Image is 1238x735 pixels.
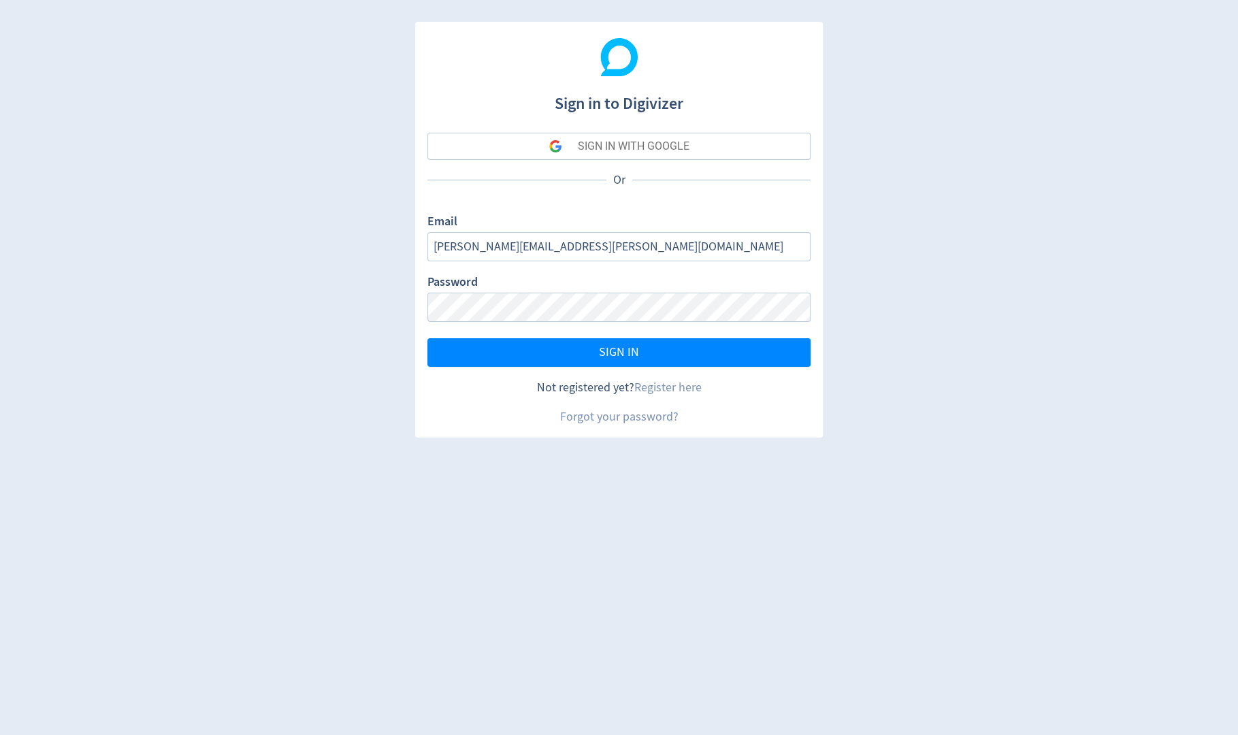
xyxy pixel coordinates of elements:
a: Forgot your password? [560,409,679,425]
p: Or [606,171,632,189]
img: Digivizer Logo [600,38,638,76]
label: Email [427,213,457,232]
button: SIGN IN WITH GOOGLE [427,133,811,160]
div: SIGN IN WITH GOOGLE [578,133,689,160]
a: Register here [634,380,702,395]
h1: Sign in to Digivizer [427,80,811,116]
span: SIGN IN [599,346,639,359]
button: SIGN IN [427,338,811,367]
div: Not registered yet? [427,379,811,396]
label: Password [427,274,478,293]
